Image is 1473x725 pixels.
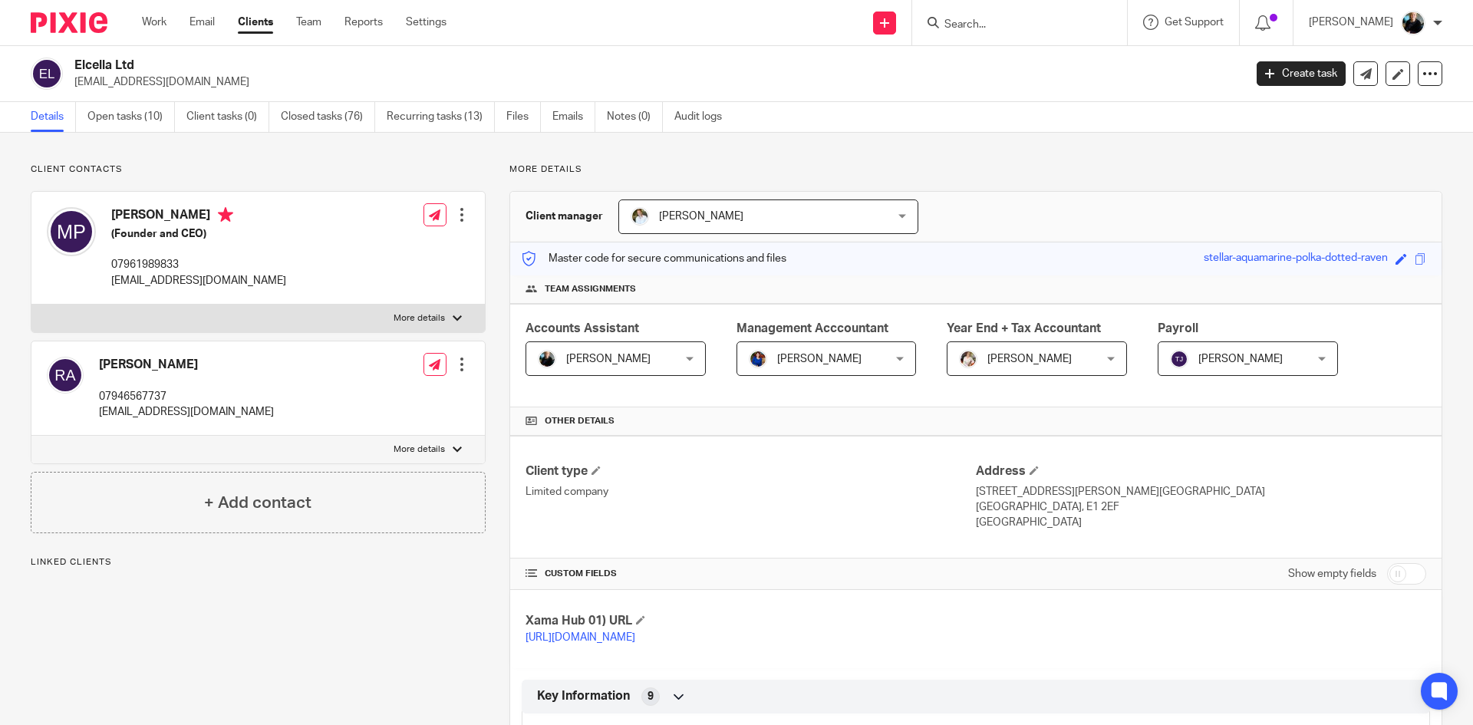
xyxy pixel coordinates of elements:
[99,404,274,420] p: [EMAIL_ADDRESS][DOMAIN_NAME]
[526,613,976,629] h4: Xama Hub 01) URL
[344,15,383,30] a: Reports
[238,15,273,30] a: Clients
[387,102,495,132] a: Recurring tasks (13)
[111,273,286,288] p: [EMAIL_ADDRESS][DOMAIN_NAME]
[1198,354,1283,364] span: [PERSON_NAME]
[976,484,1426,499] p: [STREET_ADDRESS][PERSON_NAME][GEOGRAPHIC_DATA]
[111,226,286,242] h5: (Founder and CEO)
[545,283,636,295] span: Team assignments
[648,689,654,704] span: 9
[526,463,976,479] h4: Client type
[526,568,976,580] h4: CUSTOM FIELDS
[394,312,445,325] p: More details
[1257,61,1346,86] a: Create task
[111,257,286,272] p: 07961989833
[1401,11,1425,35] img: nicky-partington.jpg
[31,58,63,90] img: svg%3E
[1204,250,1388,268] div: stellar-aquamarine-polka-dotted-raven
[74,58,1002,74] h2: Elcella Ltd
[31,556,486,568] p: Linked clients
[1309,15,1393,30] p: [PERSON_NAME]
[99,389,274,404] p: 07946567737
[566,354,651,364] span: [PERSON_NAME]
[976,463,1426,479] h4: Address
[976,499,1426,515] p: [GEOGRAPHIC_DATA], E1 2EF
[1158,322,1198,334] span: Payroll
[506,102,541,132] a: Files
[545,415,615,427] span: Other details
[607,102,663,132] a: Notes (0)
[281,102,375,132] a: Closed tasks (76)
[526,484,976,499] p: Limited company
[218,207,233,222] i: Primary
[74,74,1234,90] p: [EMAIL_ADDRESS][DOMAIN_NAME]
[976,515,1426,530] p: [GEOGRAPHIC_DATA]
[674,102,733,132] a: Audit logs
[526,322,639,334] span: Accounts Assistant
[526,209,603,224] h3: Client manager
[987,354,1072,364] span: [PERSON_NAME]
[189,15,215,30] a: Email
[538,350,556,368] img: nicky-partington.jpg
[1165,17,1224,28] span: Get Support
[31,102,76,132] a: Details
[522,251,786,266] p: Master code for secure communications and files
[509,163,1442,176] p: More details
[47,357,84,394] img: svg%3E
[537,688,630,704] span: Key Information
[736,322,888,334] span: Management Acccountant
[947,322,1101,334] span: Year End + Tax Accountant
[394,443,445,456] p: More details
[631,207,649,226] img: sarah-royle.jpg
[526,632,635,643] a: [URL][DOMAIN_NAME]
[659,211,743,222] span: [PERSON_NAME]
[1170,350,1188,368] img: svg%3E
[943,18,1081,32] input: Search
[959,350,977,368] img: Kayleigh%20Henson.jpeg
[87,102,175,132] a: Open tasks (10)
[406,15,447,30] a: Settings
[552,102,595,132] a: Emails
[186,102,269,132] a: Client tasks (0)
[749,350,767,368] img: Nicole.jpeg
[142,15,166,30] a: Work
[204,491,311,515] h4: + Add contact
[99,357,274,373] h4: [PERSON_NAME]
[31,163,486,176] p: Client contacts
[47,207,96,256] img: svg%3E
[31,12,107,33] img: Pixie
[1288,566,1376,582] label: Show empty fields
[777,354,862,364] span: [PERSON_NAME]
[296,15,321,30] a: Team
[111,207,286,226] h4: [PERSON_NAME]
